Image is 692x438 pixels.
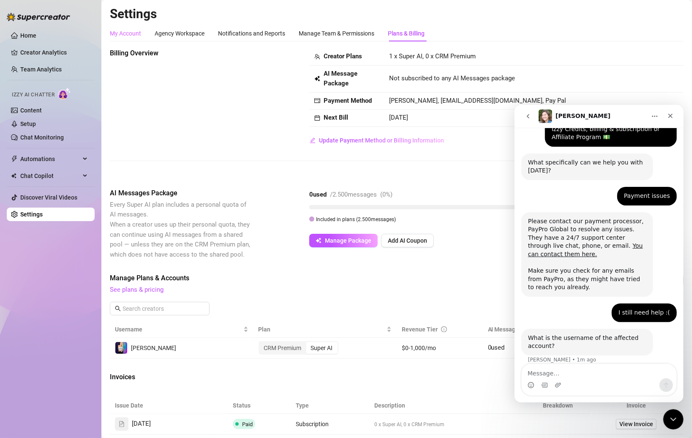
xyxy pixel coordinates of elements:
[12,91,54,99] span: Izzy AI Chatter
[20,152,80,166] span: Automations
[110,6,684,22] h2: Settings
[20,32,36,39] a: Home
[110,372,252,382] span: Invoices
[388,237,427,244] span: Add AI Coupon
[20,46,88,59] a: Creator Analytics
[314,115,320,121] span: calendar
[324,70,357,88] strong: AI Message Package
[314,54,320,60] span: team
[11,156,18,162] span: thunderbolt
[310,137,316,143] span: edit
[309,191,327,198] strong: 0 used
[115,306,121,312] span: search
[132,419,151,429] span: [DATE]
[589,397,684,414] th: Invoice
[259,325,385,334] span: Plan
[110,321,253,338] th: Username
[110,188,252,198] span: AI Messages Package
[242,421,253,427] span: Paid
[20,169,80,183] span: Chat Copilot
[110,397,228,414] th: Issue Date
[369,414,526,435] td: 0 x Super AI, 0 x CRM Premium
[110,201,250,258] span: Every Super AI plan includes a personal quota of AI messages. When a creator uses up their person...
[20,66,62,73] a: Team Analytics
[309,234,378,247] button: Manage Package
[131,345,176,351] span: [PERSON_NAME]
[441,326,447,332] span: info-circle
[324,97,372,104] strong: Payment Method
[309,134,444,147] button: Update Payment Method or Billing Information
[389,74,515,84] span: Not subscribed to any AI Messages package
[380,191,392,198] span: ( 0 %)
[20,194,77,201] a: Discover Viral Videos
[259,341,338,355] div: segmented control
[325,237,371,244] span: Manage Package
[306,342,338,354] div: Super AI
[483,321,598,338] th: AI Messages
[253,321,397,338] th: Plan
[123,304,198,313] input: Search creators
[115,342,127,354] img: Lisa-Sophie
[58,88,71,100] img: AI Chatter
[330,191,377,198] span: / 2.500 messages
[488,344,505,351] span: 0 used
[155,29,204,38] div: Agency Workspace
[299,29,374,38] div: Manage Team & Permissions
[228,397,291,414] th: Status
[381,234,434,247] button: Add AI Coupon
[619,419,653,429] span: View Invoice
[526,397,589,414] th: Breakdown
[11,173,16,179] img: Chat Copilot
[389,52,476,60] span: 1 x Super AI, 0 x CRM Premium
[20,211,43,218] a: Settings
[389,97,566,104] span: [PERSON_NAME], [EMAIL_ADDRESS][DOMAIN_NAME], Pay Pal
[218,29,285,38] div: Notifications and Reports
[110,273,569,283] span: Manage Plans & Accounts
[20,120,36,127] a: Setup
[296,421,329,427] span: Subscription
[7,13,70,21] img: logo-BBDzfeDw.svg
[20,107,42,114] a: Content
[110,29,141,38] div: My Account
[388,29,425,38] div: Plans & Billing
[616,419,657,429] a: View Invoice
[316,216,396,222] span: Included in plans ( 2.500 messages)
[110,286,163,293] a: See plans & pricing
[119,421,125,427] span: file-text
[324,114,348,121] strong: Next Bill
[20,134,64,141] a: Chat Monitoring
[259,342,306,354] div: CRM Premium
[515,105,684,402] iframe: Intercom live chat
[374,422,444,427] span: 0 x Super AI, 0 x CRM Premium
[314,98,320,104] span: credit-card
[115,325,242,334] span: Username
[291,397,369,414] th: Type
[369,397,526,414] th: Description
[663,409,684,430] iframe: Intercom live chat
